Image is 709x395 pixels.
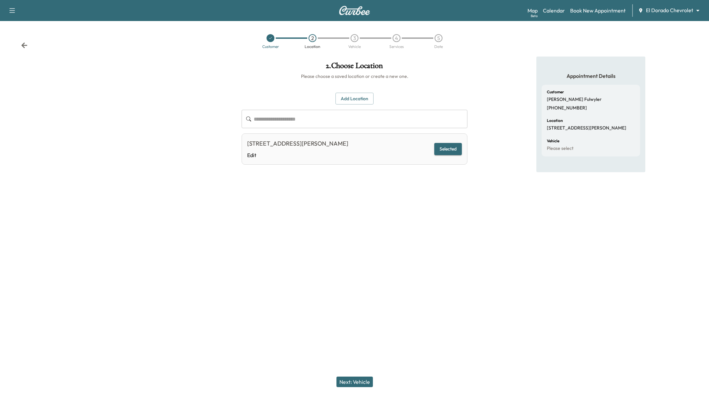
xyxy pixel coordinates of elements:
[389,45,404,49] div: Services
[336,377,373,387] button: Next: Vehicle
[547,90,564,94] h6: Customer
[247,139,348,148] div: [STREET_ADDRESS][PERSON_NAME]
[242,73,467,80] h6: Please choose a saved location or create a new one.
[309,34,316,42] div: 2
[531,13,538,18] div: Beta
[434,143,462,155] button: Selected
[348,45,361,49] div: Vehicle
[570,7,626,14] a: Book New Appointment
[547,125,626,131] p: [STREET_ADDRESS][PERSON_NAME]
[242,62,467,73] h1: 2 . Choose Location
[547,119,563,123] h6: Location
[351,34,358,42] div: 3
[547,97,602,103] p: [PERSON_NAME] Fulwyler
[435,34,442,42] div: 5
[305,45,320,49] div: Location
[547,139,559,143] h6: Vehicle
[339,6,370,15] img: Curbee Logo
[262,45,279,49] div: Customer
[542,72,640,80] h5: Appointment Details
[335,93,374,105] button: Add Location
[21,42,28,49] div: Back
[247,151,348,159] a: Edit
[646,7,693,14] span: El Dorado Chevrolet
[543,7,565,14] a: Calendar
[393,34,400,42] div: 4
[547,146,573,151] p: Please select
[527,7,538,14] a: MapBeta
[547,105,587,111] p: [PHONE_NUMBER]
[434,45,443,49] div: Date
